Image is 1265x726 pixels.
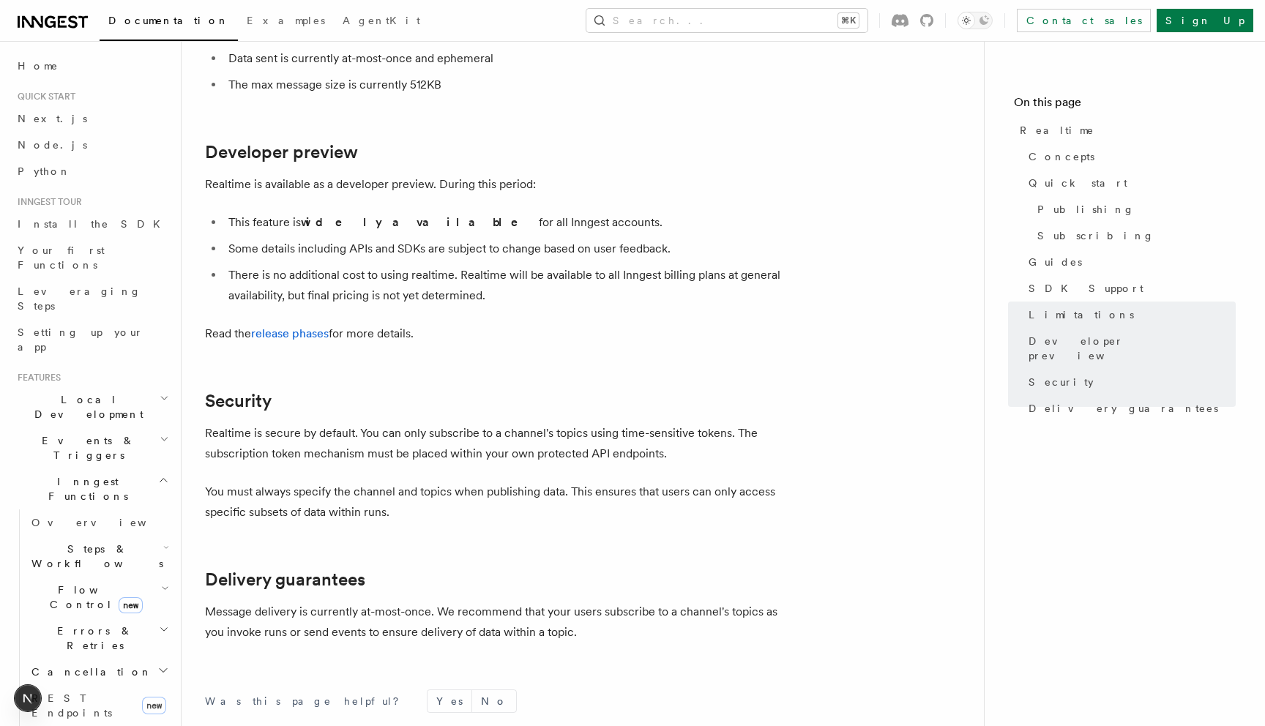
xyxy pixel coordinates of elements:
[1029,375,1094,389] span: Security
[238,4,334,40] a: Examples
[18,285,141,312] span: Leveraging Steps
[26,509,172,536] a: Overview
[224,239,791,259] li: Some details including APIs and SDKs are subject to change based on user feedback.
[12,237,172,278] a: Your first Functions
[12,427,172,468] button: Events & Triggers
[1029,401,1218,416] span: Delivery guarantees
[1014,94,1236,117] h4: On this page
[119,597,143,613] span: new
[1037,202,1135,217] span: Publishing
[1023,369,1236,395] a: Security
[1023,275,1236,302] a: SDK Support
[18,59,59,73] span: Home
[958,12,993,29] button: Toggle dark mode
[205,569,365,590] a: Delivery guarantees
[224,212,791,233] li: This feature is for all Inngest accounts.
[428,690,471,712] button: Yes
[12,433,160,463] span: Events & Triggers
[1023,302,1236,328] a: Limitations
[26,577,172,618] button: Flow Controlnew
[26,542,163,571] span: Steps & Workflows
[205,391,272,411] a: Security
[205,142,358,162] a: Developer preview
[31,692,112,719] span: REST Endpoints
[334,4,429,40] a: AgentKit
[838,13,859,28] kbd: ⌘K
[205,602,791,643] p: Message delivery is currently at-most-once. We recommend that your users subscribe to a channel's...
[12,132,172,158] a: Node.js
[31,517,182,528] span: Overview
[12,319,172,360] a: Setting up your app
[224,75,791,95] li: The max message size is currently 512KB
[100,4,238,41] a: Documentation
[108,15,229,26] span: Documentation
[205,482,791,523] p: You must always specify the channel and topics when publishing data. This ensures that users can ...
[1029,334,1236,363] span: Developer preview
[205,423,791,464] p: Realtime is secure by default. You can only subscribe to a channel's topics using time-sensitive ...
[1017,9,1151,32] a: Contact sales
[12,196,82,208] span: Inngest tour
[343,15,420,26] span: AgentKit
[1029,307,1134,322] span: Limitations
[26,618,172,659] button: Errors & Retries
[1029,176,1127,190] span: Quick start
[1037,228,1154,243] span: Subscribing
[12,392,160,422] span: Local Development
[1029,255,1082,269] span: Guides
[12,91,75,102] span: Quick start
[251,326,329,340] a: release phases
[12,158,172,184] a: Python
[26,659,172,685] button: Cancellation
[12,278,172,319] a: Leveraging Steps
[1023,395,1236,422] a: Delivery guarantees
[1031,222,1236,249] a: Subscribing
[1020,123,1094,138] span: Realtime
[247,15,325,26] span: Examples
[205,694,409,708] p: Was this page helpful?
[224,265,791,306] li: There is no additional cost to using realtime. Realtime will be available to all Inngest billing ...
[586,9,867,32] button: Search...⌘K
[301,215,539,229] strong: widely available
[26,583,161,612] span: Flow Control
[1023,249,1236,275] a: Guides
[1029,281,1143,296] span: SDK Support
[18,113,87,124] span: Next.js
[12,468,172,509] button: Inngest Functions
[1014,117,1236,143] a: Realtime
[12,386,172,427] button: Local Development
[1023,328,1236,369] a: Developer preview
[472,690,516,712] button: No
[18,326,143,353] span: Setting up your app
[26,685,172,726] a: REST Endpointsnew
[1023,170,1236,196] a: Quick start
[26,536,172,577] button: Steps & Workflows
[18,218,169,230] span: Install the SDK
[18,165,71,177] span: Python
[12,53,172,79] a: Home
[12,105,172,132] a: Next.js
[26,665,152,679] span: Cancellation
[12,211,172,237] a: Install the SDK
[12,372,61,383] span: Features
[1157,9,1253,32] a: Sign Up
[224,48,791,69] li: Data sent is currently at-most-once and ephemeral
[205,174,791,195] p: Realtime is available as a developer preview. During this period:
[205,323,791,344] p: Read the for more details.
[12,474,158,504] span: Inngest Functions
[142,697,166,714] span: new
[1023,143,1236,170] a: Concepts
[18,244,105,271] span: Your first Functions
[1031,196,1236,222] a: Publishing
[1029,149,1094,164] span: Concepts
[18,139,87,151] span: Node.js
[26,624,159,653] span: Errors & Retries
